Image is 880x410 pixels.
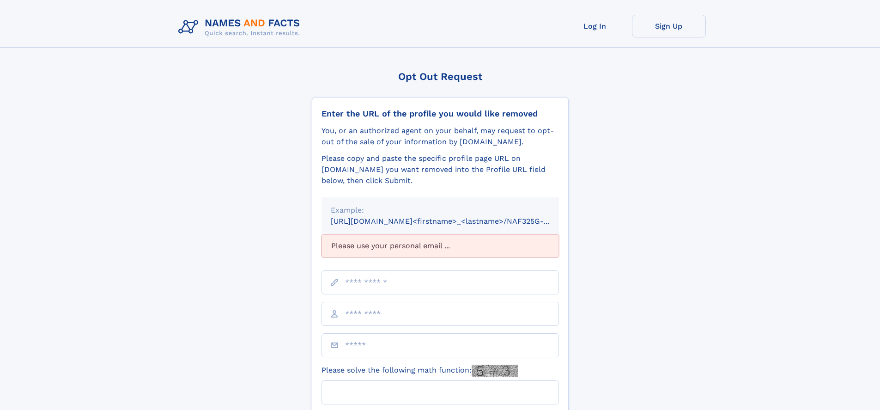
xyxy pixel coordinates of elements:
div: Please copy and paste the specific profile page URL on [DOMAIN_NAME] you want removed into the Pr... [322,153,559,186]
div: You, or an authorized agent on your behalf, may request to opt-out of the sale of your informatio... [322,125,559,147]
div: Example: [331,205,550,216]
a: Sign Up [632,15,706,37]
label: Please solve the following math function: [322,365,518,377]
div: Please use your personal email ... [322,234,559,257]
a: Log In [558,15,632,37]
div: Opt Out Request [312,71,569,82]
div: Enter the URL of the profile you would like removed [322,109,559,119]
small: [URL][DOMAIN_NAME]<firstname>_<lastname>/NAF325G-xxxxxxxx [331,217,577,226]
img: Logo Names and Facts [175,15,308,40]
